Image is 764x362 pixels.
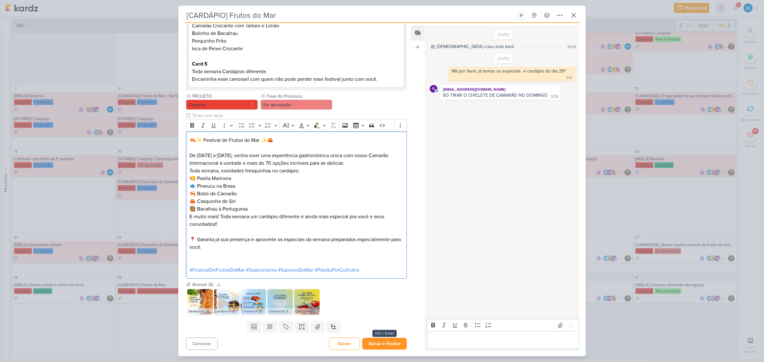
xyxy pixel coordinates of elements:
[329,338,360,350] button: Salvar
[362,338,407,350] button: Salvar e Fechar
[260,100,332,110] button: Em aprovação
[278,267,313,273] a: #SaboresDoMar
[191,112,407,119] input: Texto sem título
[241,308,266,315] div: Cardápio-01_03.jpg
[519,13,524,18] div: Ligar relógio
[432,87,435,91] p: m
[266,93,332,100] label: Fase do Processo
[214,308,239,315] div: Cardápio-01_02.jpg
[192,60,401,75] p: Toda semana Cardápios diferente.
[441,86,559,93] div: [EMAIL_ADDRESS][DOMAIN_NAME]
[187,289,213,315] img: z2WITOgwjMSuL10S9JGXEDw1QA4WzAlsZq9zpAF4.jpg
[189,136,403,144] p: 🦐✨ Festival de Frutos do Mar ✨🦀
[443,93,548,98] div: SÓ TIRAR O CHICLETE DE CAMARÃO NO DOMINGO
[192,93,258,100] label: PROJETO
[427,331,579,349] div: Editor editing area: main
[192,75,401,83] p: Encaminha esse carrossel com quem não pode perder esse festival junto com você.
[294,308,320,315] div: Cardápio-01_05.jpg
[189,167,403,228] p: Toda semana, novidades fresquinhas no cardápio: 🍤 Paella Marinera 🐟 Pirarucu na Brasa 🦐 Bobó de C...
[267,289,293,315] img: 6nLajyiNrFcf0aBpmoa3azkhYMkuzNmpeZEAmFKm.jpg
[372,330,397,337] div: Ctrl + Enter
[192,281,213,288] div: Anexos (5)
[437,43,514,50] div: [DEMOGRAPHIC_DATA] criou este kard
[187,308,213,315] div: Cardápio-01_01.jpg
[567,44,576,50] div: 19:28
[186,119,407,131] div: Editor toolbar
[294,289,320,315] img: 7AnBtxy26EdlIbWGO9ZcYVgHKON5M1hUvNwUVAwL.jpg
[186,338,218,350] button: Cancelar
[241,289,266,315] img: sT77wOTO7xlM9jSbmKUrW7DhXfWcph9L3kkOKvaJ.jpg
[186,131,407,279] div: Editor editing area: main
[550,94,558,99] div: 12:26
[189,267,244,273] a: #FestivalDeFrutosDoMar
[267,308,293,315] div: Cardápio-01_04.jpg
[186,100,258,110] button: Ceagesp
[214,289,239,315] img: kwTsgBf3uPgLgCdqrMD7HOR51pbP1iWvtlNwXU68.jpg
[315,267,359,273] a: #PaixãoPorCulinária
[185,10,514,21] input: Kard Sem Título
[452,68,566,74] div: Mà por favor, já temos os especiais e cardápio do dia 29?
[189,236,403,251] p: 📍 Garanta já sua presença e aproveite os especiais da semana preparados especialmente para você.
[566,75,572,80] div: 9:10
[192,61,208,67] strong: Card 5
[246,267,277,273] a: #Gastronomia
[430,85,437,93] div: mlegnaioli@gmail.com
[189,144,403,167] p: De [DATE] a [DATE], venha viver uma experiência gastronômica única com nosso Camarão Internaciona...
[427,319,579,331] div: Editor toolbar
